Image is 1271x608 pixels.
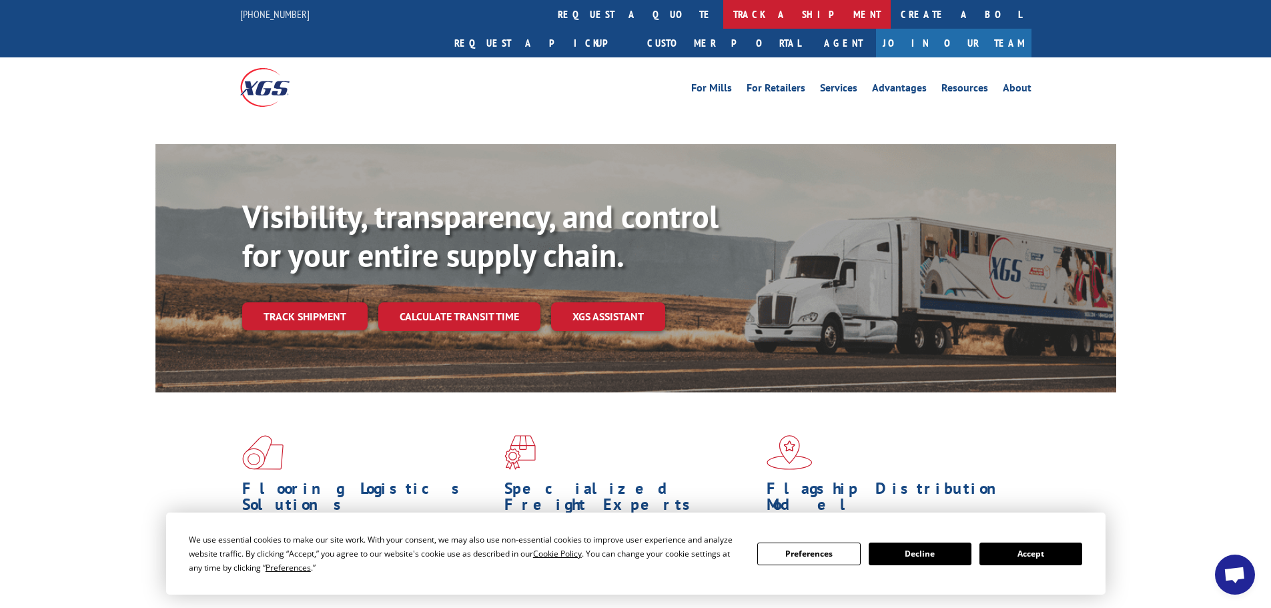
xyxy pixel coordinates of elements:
a: Agent [811,29,876,57]
a: [PHONE_NUMBER] [240,7,310,21]
span: Preferences [266,562,311,573]
a: Calculate transit time [378,302,540,331]
a: Request a pickup [444,29,637,57]
a: Track shipment [242,302,368,330]
h1: Flagship Distribution Model [767,481,1019,519]
a: Advantages [872,83,927,97]
a: Customer Portal [637,29,811,57]
a: XGS ASSISTANT [551,302,665,331]
div: We use essential cookies to make our site work. With your consent, we may also use non-essential ... [189,533,741,575]
img: xgs-icon-total-supply-chain-intelligence-red [242,435,284,470]
button: Accept [979,543,1082,565]
button: Preferences [757,543,860,565]
a: Resources [941,83,988,97]
a: Join Our Team [876,29,1031,57]
div: Cookie Consent Prompt [166,513,1106,595]
img: xgs-icon-flagship-distribution-model-red [767,435,813,470]
a: Services [820,83,857,97]
h1: Flooring Logistics Solutions [242,481,494,519]
button: Decline [869,543,971,565]
div: Open chat [1215,555,1255,595]
b: Visibility, transparency, and control for your entire supply chain. [242,196,719,276]
img: xgs-icon-focused-on-flooring-red [504,435,536,470]
h1: Specialized Freight Experts [504,481,757,519]
a: For Mills [691,83,732,97]
span: Cookie Policy [533,548,582,559]
a: For Retailers [747,83,805,97]
a: About [1003,83,1031,97]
